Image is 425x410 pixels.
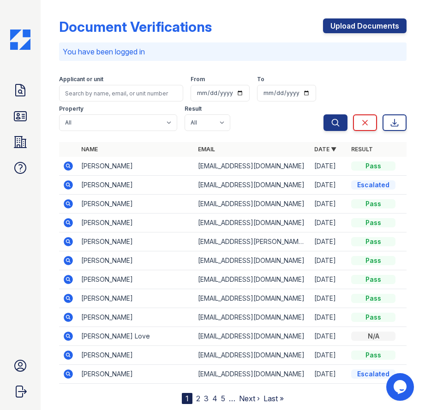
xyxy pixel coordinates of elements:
td: [PERSON_NAME] [78,176,194,195]
td: [EMAIL_ADDRESS][DOMAIN_NAME] [194,270,311,289]
div: Pass [351,161,395,171]
td: [DATE] [311,195,347,214]
td: [EMAIL_ADDRESS][DOMAIN_NAME] [194,176,311,195]
a: Next › [239,394,260,403]
p: You have been logged in [63,46,403,57]
td: [DATE] [311,270,347,289]
td: [EMAIL_ADDRESS][DOMAIN_NAME] [194,327,311,346]
td: [DATE] [311,289,347,308]
td: [PERSON_NAME] [78,195,194,214]
td: [PERSON_NAME] [78,232,194,251]
div: Pass [351,275,395,284]
div: Pass [351,199,395,208]
a: 4 [212,394,217,403]
a: Email [198,146,215,153]
span: … [229,393,235,404]
td: [EMAIL_ADDRESS][PERSON_NAME][DOMAIN_NAME] [194,232,311,251]
div: Escalated [351,369,395,379]
td: [PERSON_NAME] [78,308,194,327]
a: 2 [196,394,200,403]
td: [PERSON_NAME] [78,346,194,365]
td: [DATE] [311,251,347,270]
div: N/A [351,332,395,341]
td: [DATE] [311,157,347,176]
td: [PERSON_NAME] Love [78,327,194,346]
iframe: chat widget [386,373,416,401]
td: [EMAIL_ADDRESS][DOMAIN_NAME] [194,251,311,270]
td: [DATE] [311,214,347,232]
div: Escalated [351,180,395,190]
td: [PERSON_NAME] [78,251,194,270]
a: Last » [263,394,284,403]
td: [EMAIL_ADDRESS][DOMAIN_NAME] [194,195,311,214]
td: [DATE] [311,346,347,365]
td: [EMAIL_ADDRESS][DOMAIN_NAME] [194,308,311,327]
label: From [191,76,205,83]
td: [PERSON_NAME] [78,214,194,232]
td: [PERSON_NAME] [78,365,194,384]
td: [PERSON_NAME] [78,289,194,308]
a: Date ▼ [314,146,336,153]
td: [DATE] [311,365,347,384]
label: Property [59,105,84,113]
label: Result [185,105,202,113]
td: [EMAIL_ADDRESS][DOMAIN_NAME] [194,365,311,384]
a: Name [81,146,98,153]
a: 5 [221,394,225,403]
td: [EMAIL_ADDRESS][DOMAIN_NAME] [194,346,311,365]
a: 3 [204,394,209,403]
div: Pass [351,351,395,360]
label: Applicant or unit [59,76,103,83]
td: [DATE] [311,308,347,327]
td: [EMAIL_ADDRESS][DOMAIN_NAME] [194,289,311,308]
label: To [257,76,264,83]
td: [DATE] [311,327,347,346]
td: [EMAIL_ADDRESS][DOMAIN_NAME] [194,214,311,232]
div: Pass [351,256,395,265]
div: Pass [351,294,395,303]
div: Pass [351,218,395,227]
div: Pass [351,313,395,322]
a: Upload Documents [323,18,407,33]
td: [DATE] [311,176,347,195]
div: Document Verifications [59,18,212,35]
div: 1 [182,393,192,404]
td: [PERSON_NAME] [78,270,194,289]
div: Pass [351,237,395,246]
td: [EMAIL_ADDRESS][DOMAIN_NAME] [194,157,311,176]
input: Search by name, email, or unit number [59,85,183,101]
td: [PERSON_NAME] [78,157,194,176]
a: Result [351,146,373,153]
img: CE_Icon_Blue-c292c112584629df590d857e76928e9f676e5b41ef8f769ba2f05ee15b207248.png [10,30,30,50]
td: [DATE] [311,232,347,251]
